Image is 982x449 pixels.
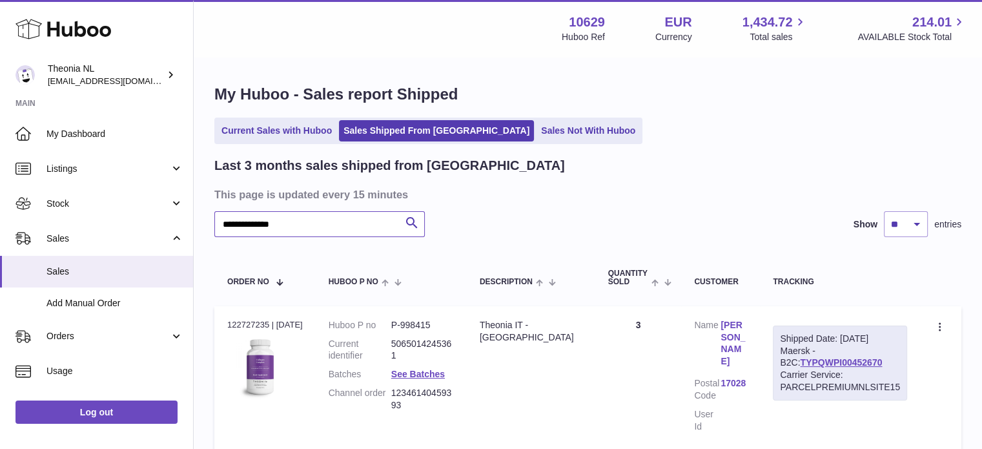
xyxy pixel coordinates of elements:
a: 214.01 AVAILABLE Stock Total [857,14,967,43]
img: 106291725893008.jpg [227,335,292,399]
strong: EUR [664,14,691,31]
span: Add Manual Order [46,297,183,309]
div: Theonia NL [48,63,164,87]
dt: Huboo P no [329,319,391,331]
span: Order No [227,278,269,286]
div: Maersk - B2C: [773,326,907,401]
span: [EMAIL_ADDRESS][DOMAIN_NAME] [48,76,190,86]
h3: This page is updated every 15 minutes [214,187,958,202]
div: Huboo Ref [562,31,605,43]
dd: P-998415 [391,319,454,331]
span: Usage [46,365,183,377]
span: Orders [46,330,170,342]
div: Shipped Date: [DATE] [780,333,900,345]
img: info@wholesomegoods.eu [15,65,35,85]
a: TYPQWPI00452670 [800,357,882,368]
span: Sales [46,233,170,245]
span: 1,434.72 [742,14,793,31]
span: Total sales [750,31,807,43]
div: Theonia IT - [GEOGRAPHIC_DATA] [480,319,582,344]
a: Current Sales with Huboo [217,120,336,141]
dd: 12346140459393 [391,387,454,412]
span: entries [934,218,961,231]
span: 214.01 [912,14,952,31]
span: Quantity Sold [608,269,648,286]
dt: User Id [694,408,721,433]
dt: Name [694,319,721,371]
div: Tracking [773,278,907,286]
strong: 10629 [569,14,605,31]
h2: Last 3 months sales shipped from [GEOGRAPHIC_DATA] [214,157,565,174]
h1: My Huboo - Sales report Shipped [214,84,961,105]
a: See Batches [391,369,445,379]
a: 1,434.72 Total sales [742,14,808,43]
label: Show [854,218,877,231]
div: 122727235 | [DATE] [227,319,303,331]
dt: Channel order [329,387,391,412]
a: 17028 [721,377,747,390]
dt: Batches [329,368,391,381]
a: Log out [15,401,178,424]
span: Stock [46,198,170,210]
a: [PERSON_NAME] [721,319,747,368]
div: Customer [694,278,747,286]
dt: Current identifier [329,338,391,362]
dt: Postal Code [694,377,721,402]
span: Sales [46,266,183,278]
span: My Dashboard [46,128,183,140]
a: Sales Shipped From [GEOGRAPHIC_DATA] [339,120,534,141]
span: AVAILABLE Stock Total [857,31,967,43]
span: Description [480,278,533,286]
div: Carrier Service: PARCELPREMIUMNLSITE15 [780,369,900,393]
a: Sales Not With Huboo [537,120,640,141]
div: Currency [655,31,692,43]
span: Huboo P no [329,278,378,286]
span: Listings [46,163,170,175]
dd: 5065014245361 [391,338,454,362]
